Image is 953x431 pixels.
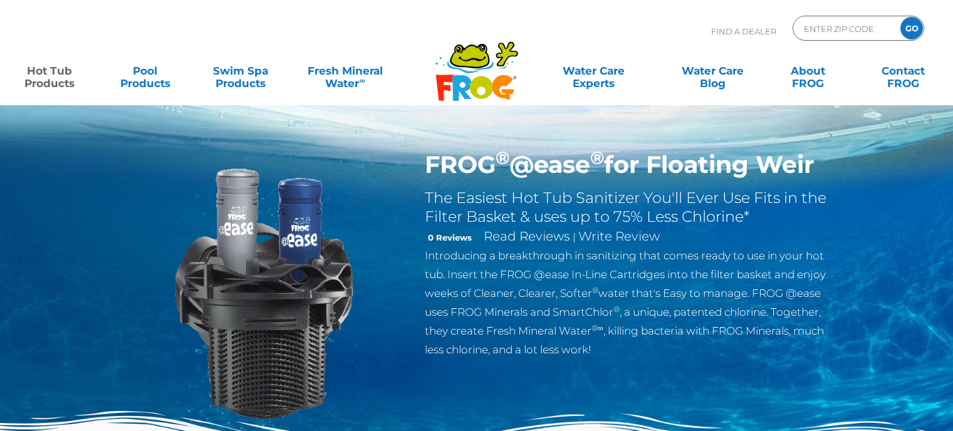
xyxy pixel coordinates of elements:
input: GO [900,17,923,39]
sup: ® [590,147,604,169]
h1: FROG @ease for Floating Weir [425,150,834,179]
a: Write Review [578,229,660,244]
a: Water CareBlog [675,58,749,83]
a: Fresh MineralWater∞ [299,58,392,83]
strong: 0 Reviews [428,232,472,242]
sup: ® [613,304,620,314]
a: Read Reviews [484,229,570,244]
a: Hot TubProducts [13,58,86,83]
img: Frog Products Logo [429,25,525,101]
span: | [573,231,576,243]
a: Water CareExperts [533,58,654,83]
sup: ® [496,147,509,169]
input: Zip Code Form [803,19,887,38]
a: ContactFROG [867,58,940,83]
p: Find A Dealer [711,16,776,47]
a: Swim SpaProducts [204,58,278,83]
sup: ∞ [598,323,603,333]
a: PoolProducts [108,58,182,83]
p: Introducing a breakthrough in sanitizing that comes ready to use in your hot tub. Insert the FROG... [425,246,834,359]
h2: The Easiest Hot Tub Sanitizer You'll Ever Use Fits in the Filter Basket & uses up to 75% Less Chl... [425,189,834,226]
sup: ∞ [359,76,365,85]
sup: ® [591,323,598,333]
a: AboutFROG [771,58,845,83]
sup: ® [592,286,598,295]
